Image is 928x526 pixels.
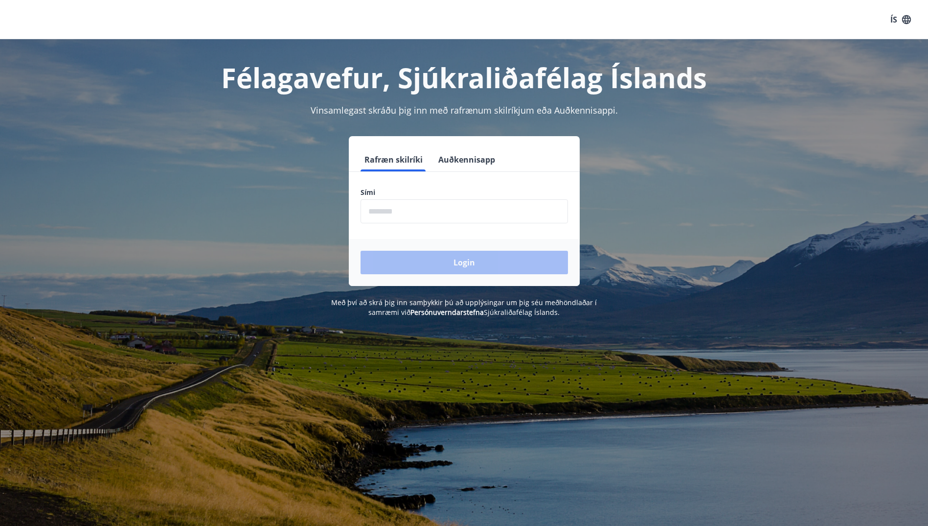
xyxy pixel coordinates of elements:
[434,148,499,171] button: Auðkennisapp
[361,148,427,171] button: Rafræn skilríki
[885,11,916,28] button: ÍS
[331,298,597,317] span: Með því að skrá þig inn samþykkir þú að upplýsingar um þig séu meðhöndlaðar í samræmi við Sjúkral...
[124,59,805,96] h1: Félagavefur, Sjúkraliðafélag Íslands
[410,308,484,317] a: Persónuverndarstefna
[311,104,618,116] span: Vinsamlegast skráðu þig inn með rafrænum skilríkjum eða Auðkennisappi.
[361,188,568,197] label: Sími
